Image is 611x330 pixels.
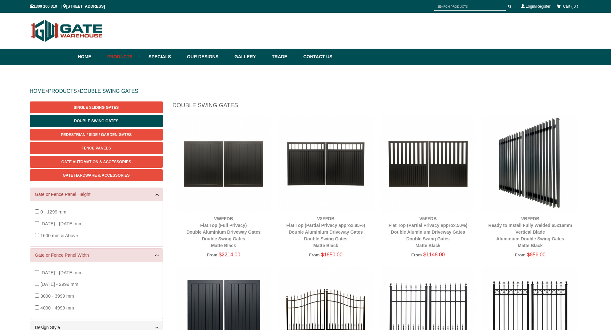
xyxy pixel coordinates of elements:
span: From [411,253,422,257]
img: V8FFDB - Flat Top (Partial Privacy approx.85%) - Double Aluminium Driveway Gates - Double Swing G... [278,116,374,212]
a: Our Designs [184,49,231,65]
a: DOUBLE SWING GATES [80,88,138,94]
span: Gate Hardware & Accessories [63,173,130,178]
a: Fence Panels [30,142,163,154]
span: From [309,253,319,257]
img: Gate Warehouse [30,16,105,45]
div: > > [30,81,581,101]
a: Pedestrian / Side / Garden Gates [30,129,163,141]
a: Products [104,49,146,65]
span: Fence Panels [81,146,111,150]
img: VBFFDB - Ready to Install Fully Welded 65x16mm Vertical Blade - Aluminium Double Swing Gates - Ma... [482,116,578,212]
span: From [515,253,525,257]
img: V5FFDB - Flat Top (Partial Privacy approx.50%) - Double Aluminium Driveway Gates - Double Swing G... [380,116,476,212]
a: Trade [268,49,300,65]
a: Double Swing Gates [30,115,163,127]
span: 0 - 1299 mm [40,209,66,214]
span: $2214.00 [219,252,240,257]
a: Gate or Fence Panel Height [35,191,158,198]
a: Gate or Fence Panel Width [35,252,158,259]
span: $1148.00 [423,252,445,257]
a: Single Sliding Gates [30,101,163,113]
span: 3000 - 3999 mm [40,294,74,299]
a: V8FFDBFlat Top (Partial Privacy approx.85%)Double Aluminium Driveway GatesDouble Swing GatesMatte... [286,216,365,248]
a: Gate Automation & Accessories [30,156,163,168]
span: [DATE] - [DATE] mm [40,221,82,226]
span: [DATE] - [DATE] mm [40,270,82,275]
a: VBFFDBReady to Install Fully Welded 65x16mm Vertical BladeAluminium Double Swing GatesMatte Black [488,216,572,248]
a: PRODUCTS [48,88,77,94]
span: 1600 mm & Above [40,233,78,238]
a: Gate Hardware & Accessories [30,169,163,181]
span: Gate Automation & Accessories [61,160,131,164]
a: Gallery [231,49,268,65]
span: Single Sliding Gates [74,105,119,110]
span: 4000 - 4999 mm [40,305,74,310]
span: Cart ( 0 ) [563,4,578,9]
a: Contact Us [300,49,333,65]
a: Login/Register [526,4,550,9]
a: V5FFDBFlat Top (Partial Privacy approx.50%)Double Aluminium Driveway GatesDouble Swing GatesMatte... [389,216,468,248]
span: 1300 100 310 | [STREET_ADDRESS] [30,4,105,9]
input: SEARCH PRODUCTS [434,3,506,11]
span: [DATE] - 2999 mm [40,282,78,287]
span: From [207,253,217,257]
a: Specials [145,49,184,65]
a: HOME [30,88,45,94]
a: VWFFDBFlat Top (Full Privacy)Double Aluminium Driveway GatesDouble Swing GatesMatte Black [186,216,260,248]
span: Double Swing Gates [74,119,118,123]
h1: Double Swing Gates [173,101,581,113]
a: Home [78,49,104,65]
span: Pedestrian / Side / Garden Gates [61,133,132,137]
img: VWFFDB - Flat Top (Full Privacy) - Double Aluminium Driveway Gates - Double Swing Gates - Matte B... [176,116,272,212]
span: $856.00 [527,252,546,257]
span: $1850.00 [321,252,343,257]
